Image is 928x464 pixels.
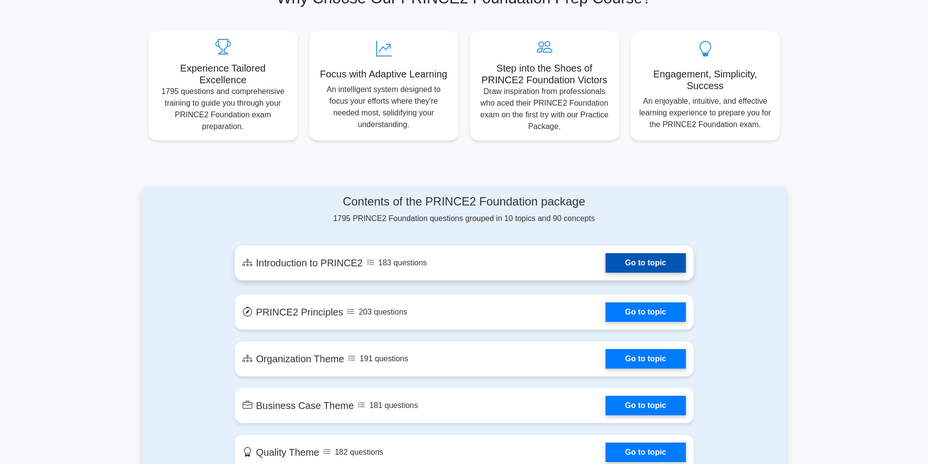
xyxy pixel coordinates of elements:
a: Go to topic [606,302,685,322]
p: An enjoyable, intuitive, and effective learning experience to prepare you for the PRINCE2 Foundat... [639,95,772,130]
p: Draw inspiration from professionals who aced their PRINCE2 Foundation exam on the first try with ... [478,86,611,132]
p: 1795 questions and comprehensive training to guide you through your PRINCE2 Foundation exam prepa... [156,86,290,132]
h4: Contents of the PRINCE2 Foundation package [235,195,694,209]
h5: Step into the Shoes of PRINCE2 Foundation Victors [478,62,611,86]
h5: Experience Tailored Excellence [156,62,290,86]
h5: Focus with Adaptive Learning [317,68,451,80]
p: An intelligent system designed to focus your efforts where they're needed most, solidifying your ... [317,84,451,130]
h5: Engagement, Simplicity, Success [639,68,772,92]
a: Go to topic [606,396,685,415]
a: Go to topic [606,349,685,369]
a: Go to topic [606,253,685,273]
a: Go to topic [606,443,685,462]
div: 1795 PRINCE2 Foundation questions grouped in 10 topics and 90 concepts [235,195,694,224]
